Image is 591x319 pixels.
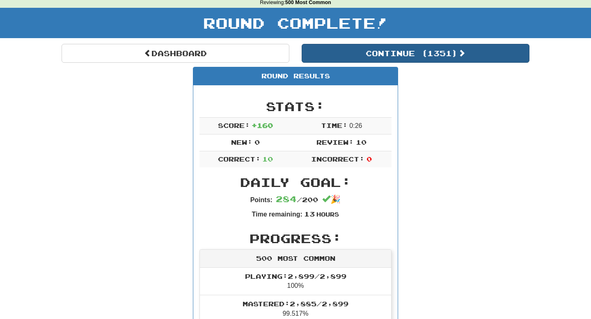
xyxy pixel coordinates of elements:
[356,138,367,146] span: 10
[243,300,348,308] span: Mastered: 2,885 / 2,899
[367,155,372,163] span: 0
[193,67,398,85] div: Round Results
[322,195,341,204] span: 🎉
[252,211,302,218] strong: Time remaining:
[302,44,529,63] button: Continue (1351)
[311,155,364,163] span: Incorrect:
[276,194,297,204] span: 284
[304,210,315,218] span: 13
[321,121,348,129] span: Time:
[199,175,392,189] h2: Daily Goal:
[262,155,273,163] span: 10
[200,250,391,268] div: 500 Most Common
[316,138,354,146] span: Review:
[218,155,261,163] span: Correct:
[199,232,392,245] h2: Progress:
[245,272,346,280] span: Playing: 2,899 / 2,899
[218,121,250,129] span: Score:
[231,138,252,146] span: New:
[276,196,318,203] span: / 200
[199,100,392,113] h2: Stats:
[316,211,339,218] small: Hours
[200,268,391,296] li: 100%
[252,121,273,129] span: + 160
[3,15,588,31] h1: Round Complete!
[62,44,289,63] a: Dashboard
[254,138,260,146] span: 0
[349,122,362,129] span: 0 : 26
[250,196,273,203] strong: Points:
